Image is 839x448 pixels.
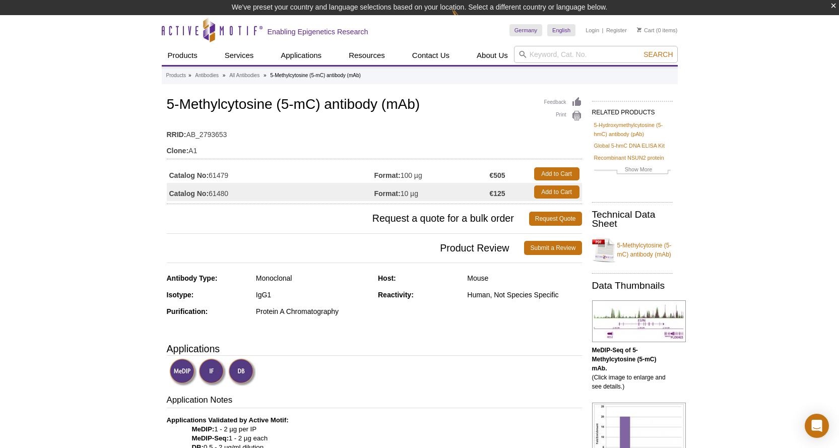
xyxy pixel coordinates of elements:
strong: Purification: [167,307,208,315]
span: Product Review [167,241,525,255]
strong: MeDIP-Seq: [192,434,229,442]
li: » [188,73,191,78]
a: Products [166,71,186,80]
h2: RELATED PRODUCTS [592,101,673,119]
strong: Antibody Type: [167,274,218,282]
img: Your Cart [637,27,641,32]
a: Feedback [544,97,582,108]
td: 61480 [167,183,374,201]
a: Recombinant NSUN2 protein [594,153,664,162]
a: Germany [509,24,542,36]
strong: Isotype: [167,291,194,299]
div: Open Intercom Messenger [805,414,829,438]
h3: Applications [167,341,582,356]
a: Resources [343,46,391,65]
img: Immunofluorescence Validated [199,358,226,386]
div: Monoclonal [256,274,370,283]
a: Cart [637,27,655,34]
h3: Application Notes [167,394,582,408]
span: Request a quote for a bulk order [167,212,529,226]
b: MeDIP-Seq of 5-Methylcytosine (5-mC) mAb. [592,347,657,372]
li: » [223,73,226,78]
span: Search [643,50,673,58]
td: 10 µg [374,183,490,201]
strong: Format: [374,189,401,198]
a: All Antibodies [229,71,260,80]
strong: Host: [378,274,396,282]
a: Print [544,110,582,121]
b: Applications Validated by Active Motif: [167,416,289,424]
td: A1 [167,140,582,156]
li: (0 items) [637,24,678,36]
a: Products [162,46,204,65]
a: Register [606,27,627,34]
li: 5-Methylcytosine (5-mC) antibody (mAb) [270,73,361,78]
h1: 5-Methylcytosine (5-mC) antibody (mAb) [167,97,582,114]
li: » [264,73,267,78]
strong: Format: [374,171,401,180]
strong: MeDIP: [192,425,215,433]
div: Protein A Chromatography [256,307,370,316]
strong: Clone: [167,146,189,155]
input: Keyword, Cat. No. [514,46,678,63]
h2: Enabling Epigenetics Research [268,27,368,36]
a: Applications [275,46,328,65]
a: Add to Cart [534,185,579,199]
strong: Catalog No: [169,171,209,180]
p: (Click image to enlarge and see details.) [592,346,673,391]
a: Global 5-hmC DNA ELISA Kit [594,141,665,150]
a: Contact Us [406,46,456,65]
a: 5-Methylcytosine (5-mC) antibody (mAb) [592,235,673,265]
div: Mouse [467,274,582,283]
a: Login [586,27,599,34]
a: Add to Cart [534,167,579,180]
strong: Reactivity: [378,291,414,299]
img: 5-Methylcytosine (5-mC) antibody (mAb) tested by MeDIP-Seq analysis. [592,300,686,342]
a: Services [219,46,260,65]
td: AB_2793653 [167,124,582,140]
strong: €125 [489,189,505,198]
div: Human, Not Species Specific [467,290,582,299]
td: 100 µg [374,165,490,183]
img: Methyl-DNA Immunoprecipitation Validated [169,358,197,386]
button: Search [640,50,676,59]
h2: Technical Data Sheet [592,210,673,228]
strong: €505 [489,171,505,180]
strong: RRID: [167,130,186,139]
a: Request Quote [529,212,582,226]
strong: Catalog No: [169,189,209,198]
li: | [602,24,604,36]
div: IgG1 [256,290,370,299]
a: 5-Hydroxymethylcytosine (5-hmC) antibody (pAb) [594,120,671,139]
td: 61479 [167,165,374,183]
a: Show More [594,165,671,176]
img: Dot Blot Validated [228,358,256,386]
a: Submit a Review [524,241,582,255]
a: About Us [471,46,514,65]
a: Antibodies [195,71,219,80]
h2: Data Thumbnails [592,281,673,290]
img: Change Here [451,8,478,31]
a: English [547,24,575,36]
